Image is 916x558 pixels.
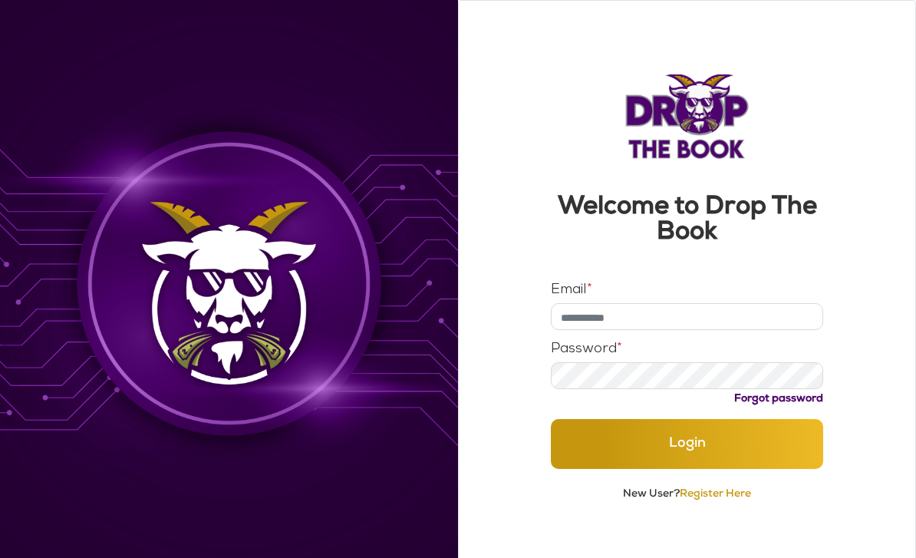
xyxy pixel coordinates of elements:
p: New User? [551,487,823,502]
button: Login [551,419,823,469]
label: Password [551,342,622,356]
label: Email [551,283,592,297]
a: Forgot password [734,394,823,404]
a: Register Here [680,489,751,500]
img: Logo [624,74,749,159]
h3: Welcome to Drop The Book [551,196,823,246]
img: Background Image [130,192,328,397]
